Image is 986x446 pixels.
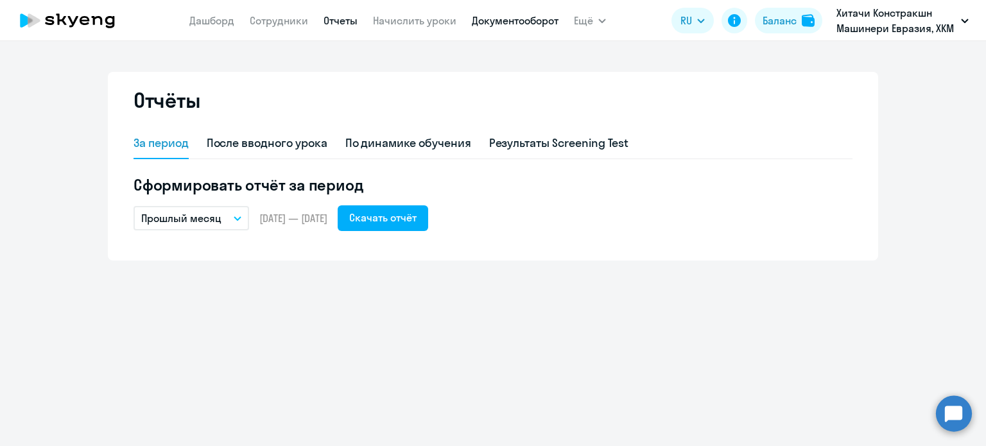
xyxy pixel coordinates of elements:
div: Скачать отчёт [349,210,417,225]
a: Документооборот [472,14,558,27]
button: Прошлый месяц [134,206,249,230]
a: Дашборд [189,14,234,27]
span: RU [680,13,692,28]
div: Результаты Screening Test [489,135,629,151]
div: После вводного урока [207,135,327,151]
div: По динамике обучения [345,135,471,151]
div: Баланс [763,13,797,28]
a: Сотрудники [250,14,308,27]
button: RU [671,8,714,33]
span: Ещё [574,13,593,28]
p: Хитачи Констракшн Машинери Евразия, ХКМ ЕВРАЗИЯ, ООО [836,5,956,36]
button: Скачать отчёт [338,205,428,231]
span: [DATE] — [DATE] [259,211,327,225]
h2: Отчёты [134,87,200,113]
button: Хитачи Констракшн Машинери Евразия, ХКМ ЕВРАЗИЯ, ООО [830,5,975,36]
a: Отчеты [324,14,358,27]
h5: Сформировать отчёт за период [134,175,852,195]
button: Ещё [574,8,606,33]
a: Начислить уроки [373,14,456,27]
img: balance [802,14,815,27]
button: Балансbalance [755,8,822,33]
p: Прошлый месяц [141,210,221,226]
div: За период [134,135,189,151]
